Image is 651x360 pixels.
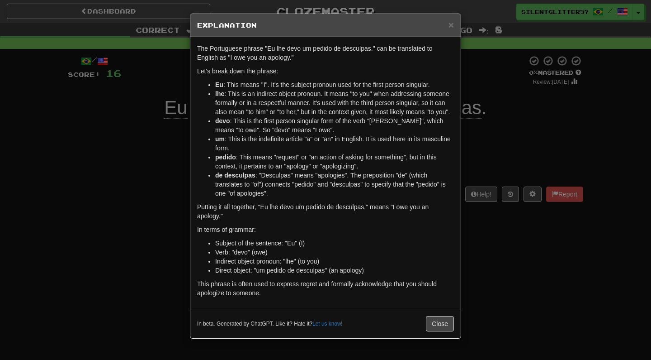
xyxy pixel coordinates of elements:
li: Verb: "devo" (owe) [215,248,454,257]
p: Let's break down the phrase: [197,67,454,76]
strong: de desculpas [215,172,255,179]
p: In terms of grammar: [197,225,454,234]
strong: lhe [215,90,224,97]
li: : This is the first person singular form of the verb "[PERSON_NAME]", which means "to owe". So "d... [215,116,454,134]
li: : "Desculpas" means "apologies". The preposition "de" (which translates to "of") connects "pedido... [215,171,454,198]
h5: Explanation [197,21,454,30]
li: : This means "I". It's the subject pronoun used for the first person singular. [215,80,454,89]
span: × [448,19,454,30]
small: In beta. Generated by ChatGPT. Like it? Hate it? ! [197,320,343,328]
li: : This means "request" or "an action of asking for something", but in this context, it pertains t... [215,153,454,171]
p: Putting it all together, "Eu lhe devo um pedido de desculpas." means "I owe you an apology." [197,202,454,221]
a: Let us know [312,321,341,327]
li: Subject of the sentence: "Eu" (I) [215,239,454,248]
strong: um [215,135,225,143]
strong: devo [215,117,230,125]
li: : This is the indefinite article "a" or "an" in English. It is used here in its masculine form. [215,134,454,153]
p: This phrase is often used to express regret and formally acknowledge that you should apologize to... [197,279,454,298]
button: Close [426,316,454,331]
li: : This is an indirect object pronoun. It means "to you" when addressing someone formally or in a ... [215,89,454,116]
li: Direct object: "um pedido de desculpas" (an apology) [215,266,454,275]
p: The Portuguese phrase "Eu lhe devo um pedido de desculpas." can be translated to English as "I ow... [197,44,454,62]
strong: Eu [215,81,223,88]
li: Indirect object pronoun: "lhe" (to you) [215,257,454,266]
button: Close [448,20,454,29]
strong: pedido [215,154,236,161]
